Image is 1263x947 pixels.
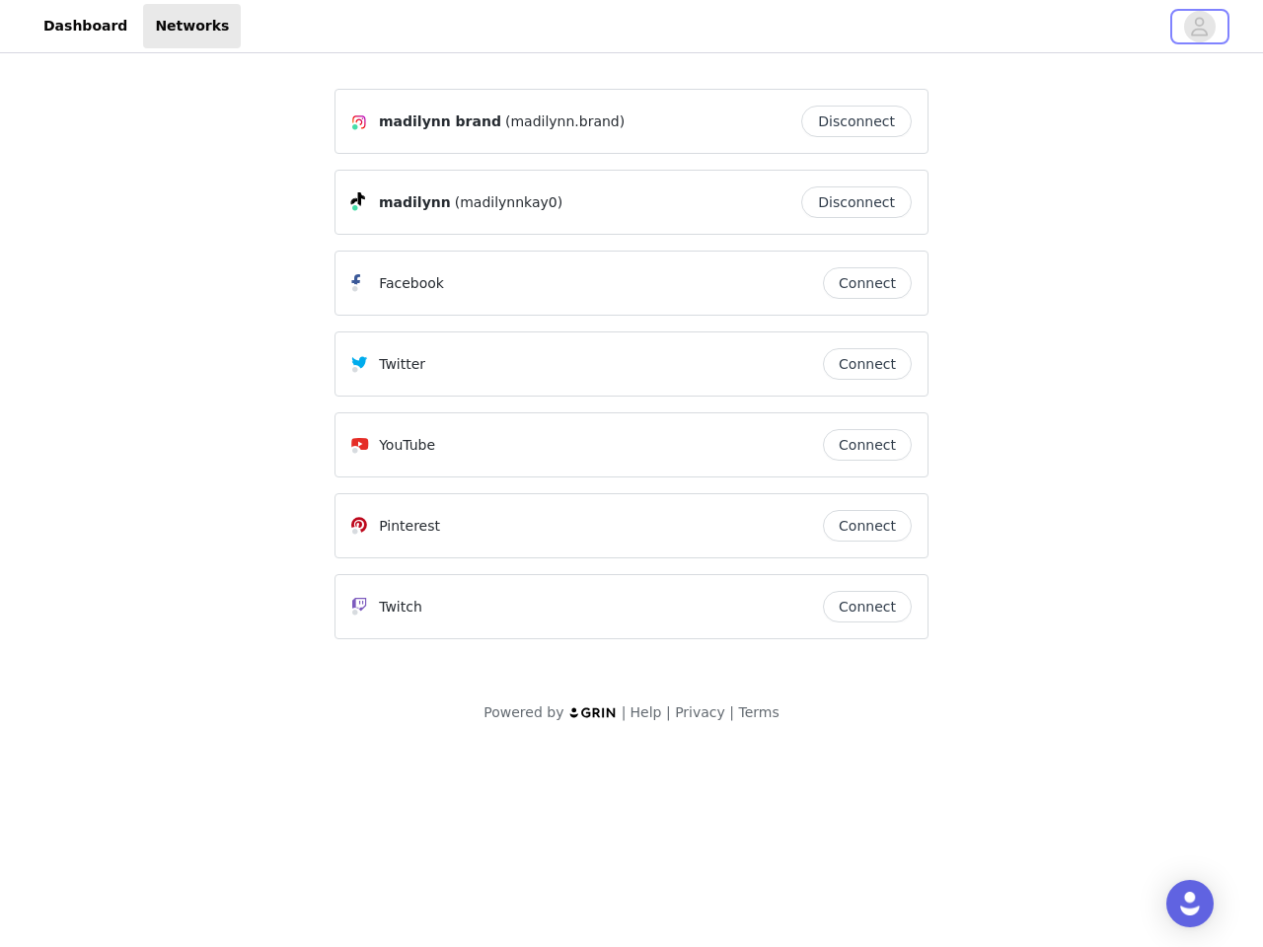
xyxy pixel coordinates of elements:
a: Terms [738,704,779,720]
a: Networks [143,4,241,48]
div: Open Intercom Messenger [1166,880,1214,927]
button: Connect [823,591,912,622]
p: YouTube [379,435,435,456]
button: Connect [823,429,912,461]
span: Powered by [483,704,563,720]
button: Connect [823,510,912,542]
p: Facebook [379,273,444,294]
span: (madilynn.brand) [505,111,625,132]
a: Dashboard [32,4,139,48]
button: Disconnect [801,106,912,137]
span: madilynn brand [379,111,501,132]
button: Connect [823,267,912,299]
p: Pinterest [379,516,440,537]
span: (madilynnkay0) [455,192,562,213]
p: Twitch [379,597,422,618]
span: | [666,704,671,720]
span: madilynn [379,192,451,213]
a: Help [631,704,662,720]
img: logo [568,706,618,719]
p: Twitter [379,354,425,375]
div: avatar [1190,11,1209,42]
img: Instagram Icon [351,114,367,130]
span: | [622,704,627,720]
span: | [729,704,734,720]
a: Privacy [675,704,725,720]
button: Disconnect [801,186,912,218]
button: Connect [823,348,912,380]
